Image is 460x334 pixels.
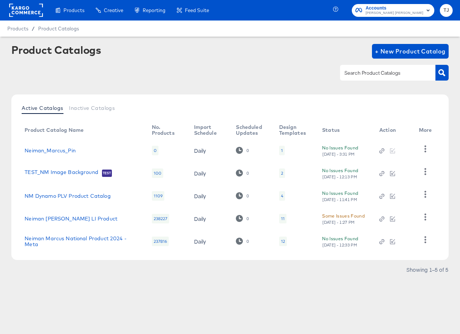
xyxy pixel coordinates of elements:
div: 100 [152,168,163,178]
div: 0 [236,238,249,245]
div: 0 [236,192,249,199]
div: [DATE] - 1:27 PM [322,220,355,225]
div: 11 [281,216,285,222]
div: Design Templates [279,124,308,136]
td: Daily [188,139,230,162]
td: Daily [188,185,230,207]
span: Products [7,26,28,31]
div: 12 [281,238,285,244]
button: Some Issues Found[DATE] - 1:27 PM [322,212,365,225]
div: 0 [246,239,249,244]
input: Search Product Catalogs [343,69,421,77]
div: 0 [246,171,249,176]
div: Showing 1–5 of 5 [406,267,449,272]
a: Product Catalogs [38,26,79,31]
div: Some Issues Found [322,212,365,220]
th: More [413,122,441,139]
div: 11 [279,214,286,223]
td: Daily [188,230,230,253]
div: 4 [279,191,285,201]
span: Inactive Catalogs [69,105,115,111]
div: 0 [246,193,249,198]
div: 0 [246,148,249,153]
button: TJ [440,4,453,17]
div: 237816 [152,237,169,246]
a: NM Dynamo PLV Product Catalog [25,193,110,199]
div: 0 [246,216,249,221]
div: Product Catalog Name [25,127,84,133]
span: + New Product Catalog [375,46,446,56]
div: Scheduled Updates [236,124,264,136]
div: 2 [279,168,285,178]
span: [PERSON_NAME] [PERSON_NAME] [366,10,423,16]
div: 1109 [152,191,165,201]
a: TEST_NM Image Background [25,169,98,177]
th: Status [316,122,373,139]
span: TJ [443,6,450,15]
span: Creative [104,7,123,13]
span: Reporting [143,7,165,13]
td: Daily [188,207,230,230]
div: 1 [281,148,283,153]
span: Feed Suite [185,7,209,13]
a: Neiman_Marcus_Pin [25,148,76,153]
a: Neiman [PERSON_NAME] LI Product [25,216,117,222]
div: 1 [279,146,285,155]
div: 0 [152,146,158,155]
div: Product Catalogs [11,44,101,56]
button: + New Product Catalog [372,44,449,59]
span: / [28,26,38,31]
span: Test [102,170,112,176]
div: 0 [236,215,249,222]
div: 4 [281,193,283,199]
td: Daily [188,162,230,185]
div: 238227 [152,214,169,223]
span: Accounts [366,4,423,12]
span: Active Catalogs [22,105,63,111]
div: No. Products [152,124,179,136]
div: Import Schedule [194,124,222,136]
div: 12 [279,237,287,246]
div: 0 [236,147,249,154]
div: 2 [281,170,283,176]
a: Neiman Marcus National Product 2024 - Meta [25,235,137,247]
div: 0 [236,170,249,177]
button: Accounts[PERSON_NAME] [PERSON_NAME] [352,4,434,17]
span: Products [63,7,84,13]
th: Action [373,122,413,139]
